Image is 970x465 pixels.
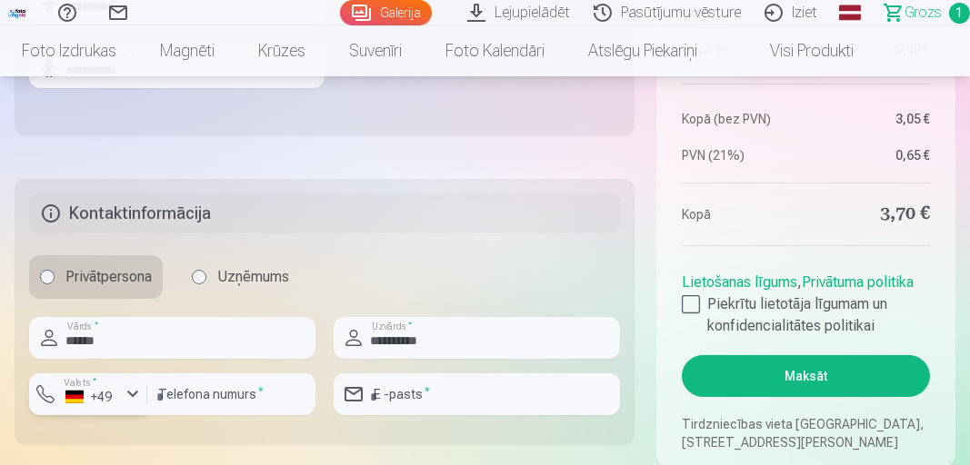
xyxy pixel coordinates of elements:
[682,273,797,291] a: Lietošanas līgums
[192,270,206,284] input: Uzņēmums
[65,388,120,406] div: +49
[29,373,147,415] button: Valsts*+49
[682,355,930,397] button: Maksāt
[138,25,236,76] a: Magnēti
[682,293,930,337] label: Piekrītu lietotāja līgumam un konfidencialitātes politikai
[181,255,300,299] label: Uzņēmums
[566,25,719,76] a: Atslēgu piekariņi
[905,2,942,24] span: Grozs
[236,25,327,76] a: Krūzes
[682,110,797,128] dt: Kopā (bez PVN)
[802,273,914,291] a: Privātuma politika
[40,270,55,284] input: Privātpersona
[29,255,163,299] label: Privātpersona
[682,146,797,164] dt: PVN (21%)
[424,25,566,76] a: Foto kalendāri
[327,25,424,76] a: Suvenīri
[29,193,620,233] h5: Kontaktinformācija
[815,110,931,128] dd: 3,05 €
[682,415,930,451] p: Tirdzniecības vieta [GEOGRAPHIC_DATA], [STREET_ADDRESS][PERSON_NAME]
[949,3,970,24] span: 1
[682,264,930,337] div: ,
[58,376,103,390] label: Valsts
[682,202,797,227] dt: Kopā
[719,25,875,76] a: Visi produkti
[815,146,931,164] dd: 0,65 €
[815,202,931,227] dd: 3,70 €
[7,7,27,18] img: /fa3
